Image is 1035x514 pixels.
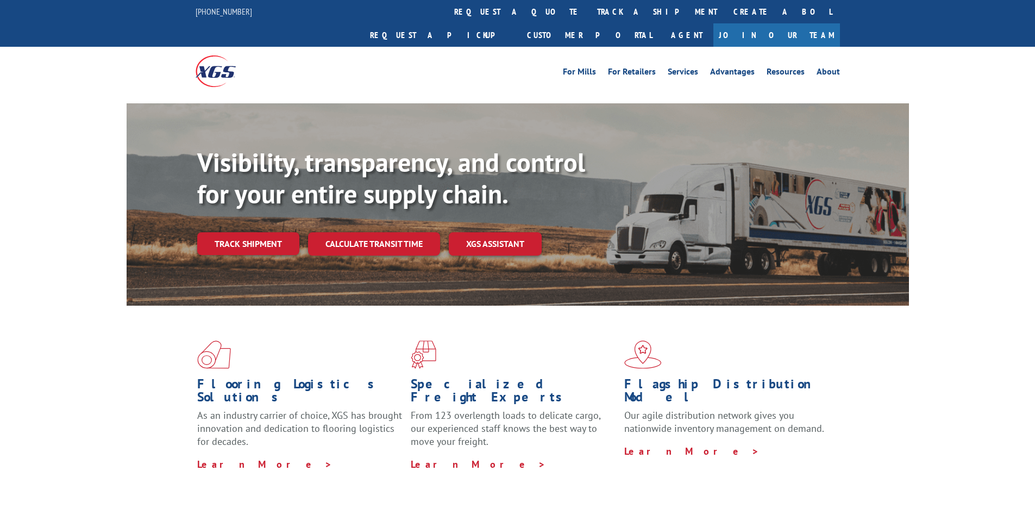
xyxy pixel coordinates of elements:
a: About [817,67,840,79]
a: Resources [767,67,805,79]
a: XGS ASSISTANT [449,232,542,256]
b: Visibility, transparency, and control for your entire supply chain. [197,145,585,210]
a: Learn More > [624,445,760,457]
a: [PHONE_NUMBER] [196,6,252,17]
a: Customer Portal [519,23,660,47]
img: xgs-icon-flagship-distribution-model-red [624,340,662,369]
h1: Flagship Distribution Model [624,377,830,409]
a: Learn More > [411,458,546,470]
h1: Flooring Logistics Solutions [197,377,403,409]
a: Track shipment [197,232,299,255]
a: Advantages [710,67,755,79]
h1: Specialized Freight Experts [411,377,616,409]
a: Request a pickup [362,23,519,47]
img: xgs-icon-focused-on-flooring-red [411,340,436,369]
span: Our agile distribution network gives you nationwide inventory management on demand. [624,409,824,435]
a: For Mills [563,67,596,79]
a: Join Our Team [713,23,840,47]
a: Calculate transit time [308,232,440,256]
p: From 123 overlength loads to delicate cargo, our experienced staff knows the best way to move you... [411,409,616,457]
a: For Retailers [608,67,656,79]
img: xgs-icon-total-supply-chain-intelligence-red [197,340,231,369]
span: As an industry carrier of choice, XGS has brought innovation and dedication to flooring logistics... [197,409,402,448]
a: Services [668,67,698,79]
a: Agent [660,23,713,47]
a: Learn More > [197,458,333,470]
